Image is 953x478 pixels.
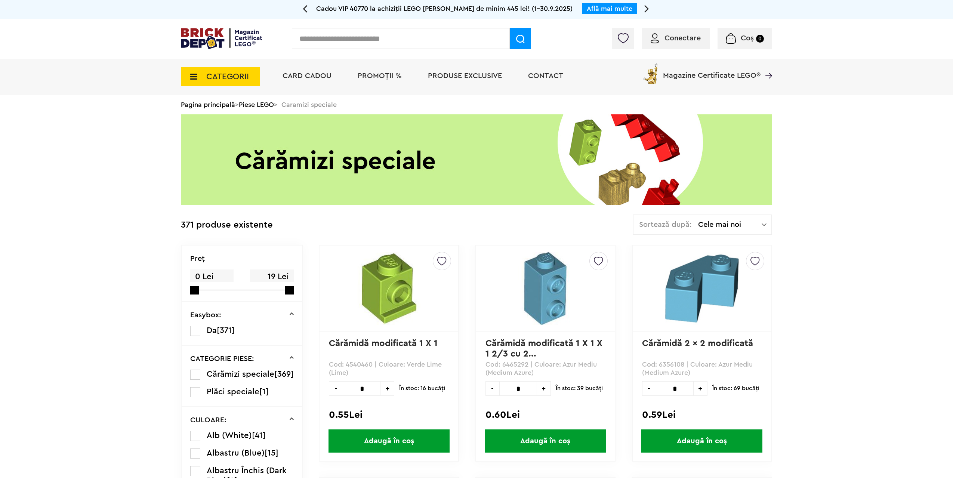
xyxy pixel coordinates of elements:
p: Preţ [190,255,205,262]
a: Află mai multe [587,5,632,12]
span: Conectare [664,34,701,42]
span: Adaugă în coș [329,429,450,453]
span: Coș [741,34,754,42]
span: CATEGORII [206,73,249,81]
p: CATEGORIE PIESE: [190,355,254,363]
span: În stoc: 69 bucăţi [712,381,759,396]
a: Cărămidă 2 x 2 modificată [642,339,753,348]
a: Produse exclusive [428,72,502,80]
p: CULOARE: [190,416,226,424]
a: Adaugă în coș [320,429,458,453]
span: - [485,381,499,396]
p: Cod: 6356108 | Culoare: Azur Mediu (Medium Azure) [642,360,762,377]
span: Cadou VIP 40770 la achiziții LEGO [PERSON_NAME] de minim 445 lei! (1-30.9.2025) [316,5,573,12]
a: Conectare [651,34,701,42]
span: [41] [252,431,266,440]
span: În stoc: 39 bucăţi [556,381,603,396]
span: Adaugă în coș [485,429,606,453]
img: Cărămidă 2 x 2 modificată [655,252,749,325]
div: > > Caramizi speciale [181,95,772,114]
a: Contact [528,72,563,80]
div: 0.60Lei [485,410,605,420]
p: Cod: 6465292 | Culoare: Azur Mediu (Medium Azure) [485,360,605,377]
span: În stoc: 16 bucăţi [399,381,445,396]
span: [1] [259,388,269,396]
a: Cărămidă modificată 1 X 1 [329,339,438,348]
span: + [694,381,707,396]
a: Adaugă în coș [633,429,771,453]
div: 0.59Lei [642,410,762,420]
a: Card Cadou [283,72,331,80]
span: - [329,381,343,396]
span: Da [207,326,217,334]
a: PROMOȚII % [358,72,402,80]
span: [369] [274,370,294,378]
span: Albastru (Blue) [207,449,265,457]
span: + [537,381,551,396]
span: [371] [217,326,235,334]
a: Magazine Certificate LEGO® [761,62,772,70]
a: Piese LEGO [239,101,274,108]
span: Alb (White) [207,431,252,440]
img: Cărămidă modificată 1 X 1 X 1 2/3 cu 2 knob [499,252,592,325]
small: 0 [756,35,764,43]
p: Cod: 4540460 | Culoare: Verde Lime (Lime) [329,360,449,377]
a: Cărămidă modificată 1 X 1 X 1 2/3 cu 2... [485,339,605,358]
span: Magazine Certificate LEGO® [663,62,761,79]
img: Caramizi speciale [181,114,772,205]
span: 0 Lei [190,269,234,284]
span: 19 Lei [250,269,293,284]
span: Sortează după: [639,221,692,228]
span: [15] [265,449,278,457]
p: Easybox: [190,311,221,319]
div: 0.55Lei [329,410,449,420]
a: Adaugă în coș [476,429,615,453]
span: Cărămizi speciale [207,370,274,378]
span: Plăci speciale [207,388,259,396]
div: 371 produse existente [181,215,273,236]
span: Adaugă în coș [641,429,762,453]
span: - [642,381,656,396]
a: Pagina principală [181,101,235,108]
img: Cărămidă modificată 1 X 1 [342,252,436,325]
span: + [380,381,394,396]
span: Cele mai noi [698,221,762,228]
